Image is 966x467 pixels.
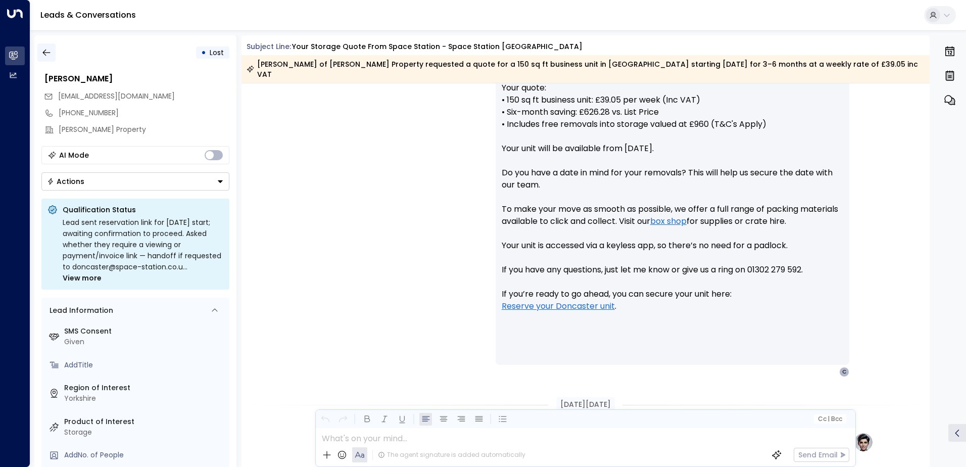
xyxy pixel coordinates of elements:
[59,150,89,160] div: AI Mode
[64,416,225,427] label: Product of Interest
[210,48,224,58] span: Lost
[247,41,291,52] span: Subject Line:
[44,73,229,85] div: [PERSON_NAME]
[59,108,229,118] div: [PHONE_NUMBER]
[59,124,229,135] div: [PERSON_NAME] Property
[247,59,924,79] div: [PERSON_NAME] of [PERSON_NAME] Property requested a quote for a 150 sq ft business unit in [GEOGR...
[650,215,687,227] a: box shop
[58,91,175,102] span: contact@dennettproperty.com
[41,172,229,191] button: Actions
[853,432,874,452] img: profile-logo.png
[64,427,225,438] div: Storage
[63,205,223,215] p: Qualification Status
[40,9,136,21] a: Leads & Conversations
[201,43,206,62] div: •
[828,415,830,423] span: |
[378,450,525,459] div: The agent signature is added automatically
[817,415,842,423] span: Cc Bcc
[64,393,225,404] div: Yorkshire
[64,383,225,393] label: Region of Interest
[64,360,225,370] div: AddTitle
[47,177,84,186] div: Actions
[336,413,349,426] button: Redo
[41,172,229,191] div: Button group with a nested menu
[319,413,331,426] button: Undo
[64,450,225,460] div: AddNo. of People
[46,305,113,316] div: Lead Information
[502,300,615,312] a: Reserve your Doncaster unit
[64,326,225,337] label: SMS Consent
[64,337,225,347] div: Given
[813,414,846,424] button: Cc|Bcc
[839,367,849,377] div: C
[292,41,583,52] div: Your storage quote from Space Station - Space Station [GEOGRAPHIC_DATA]
[63,272,102,284] span: View more
[58,91,175,101] span: [EMAIL_ADDRESS][DOMAIN_NAME]
[556,397,615,412] div: [DATE][DATE]
[63,217,223,284] div: Lead sent reservation link for [DATE] start; awaiting confirmation to proceed. Asked whether they...
[502,58,843,324] p: Hi [PERSON_NAME], Your quote: • 150 sq ft business unit: £39.05 per week (Inc VAT) • Six-month sa...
